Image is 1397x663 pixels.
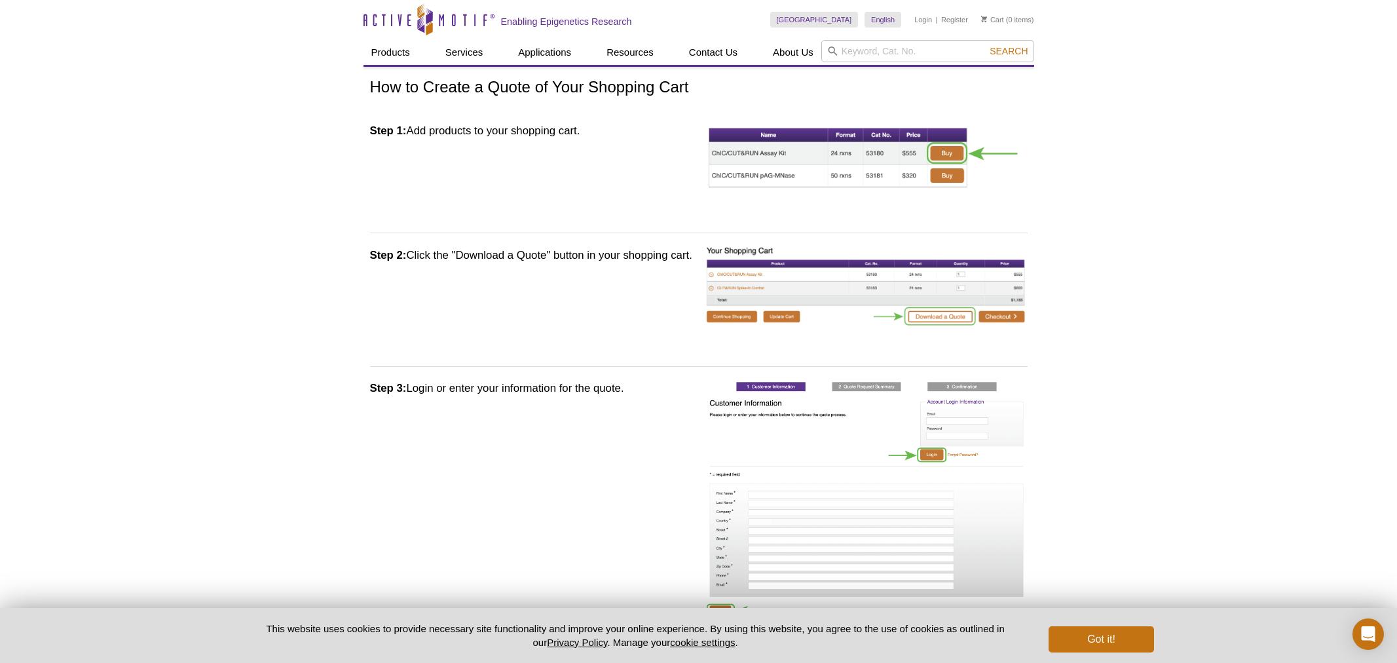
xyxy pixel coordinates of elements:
[981,16,987,22] img: Your Cart
[370,381,694,396] h3: Login or enter your information for the quote.
[244,622,1028,649] p: This website uses cookies to provide necessary site functionality and improve your online experie...
[370,249,407,261] strong: Step 2:
[370,248,694,263] h3: Click the "Download a Quote" button in your shopping cart.
[865,12,901,28] a: English
[370,124,407,137] strong: Step 1:
[370,123,694,139] h3: Add products to your shopping cart.
[370,79,1028,98] h1: How to Create a Quote of Your Shopping Cart
[981,15,1004,24] a: Cart
[914,15,932,24] a: Login
[681,40,745,65] a: Contact Us
[936,12,938,28] li: |
[1352,618,1384,650] div: Open Intercom Messenger
[438,40,491,65] a: Services
[981,12,1034,28] li: (0 items)
[770,12,859,28] a: [GEOGRAPHIC_DATA]
[370,382,407,394] strong: Step 3:
[941,15,968,24] a: Register
[703,378,1028,624] img: Quote Tutorial - Customer Information
[986,45,1032,57] button: Search
[363,40,418,65] a: Products
[765,40,821,65] a: About Us
[547,637,607,648] a: Privacy Policy
[821,40,1034,62] input: Keyword, Cat. No.
[703,121,1028,194] img: Quote Tutorial - Add to Cart
[990,46,1028,56] span: Search
[703,245,1028,327] img: Quote Tutorial - Download a Quote
[670,637,735,648] button: cookie settings
[599,40,661,65] a: Resources
[501,16,632,28] h2: Enabling Epigenetics Research
[1049,626,1153,653] button: Got it!
[510,40,579,65] a: Applications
